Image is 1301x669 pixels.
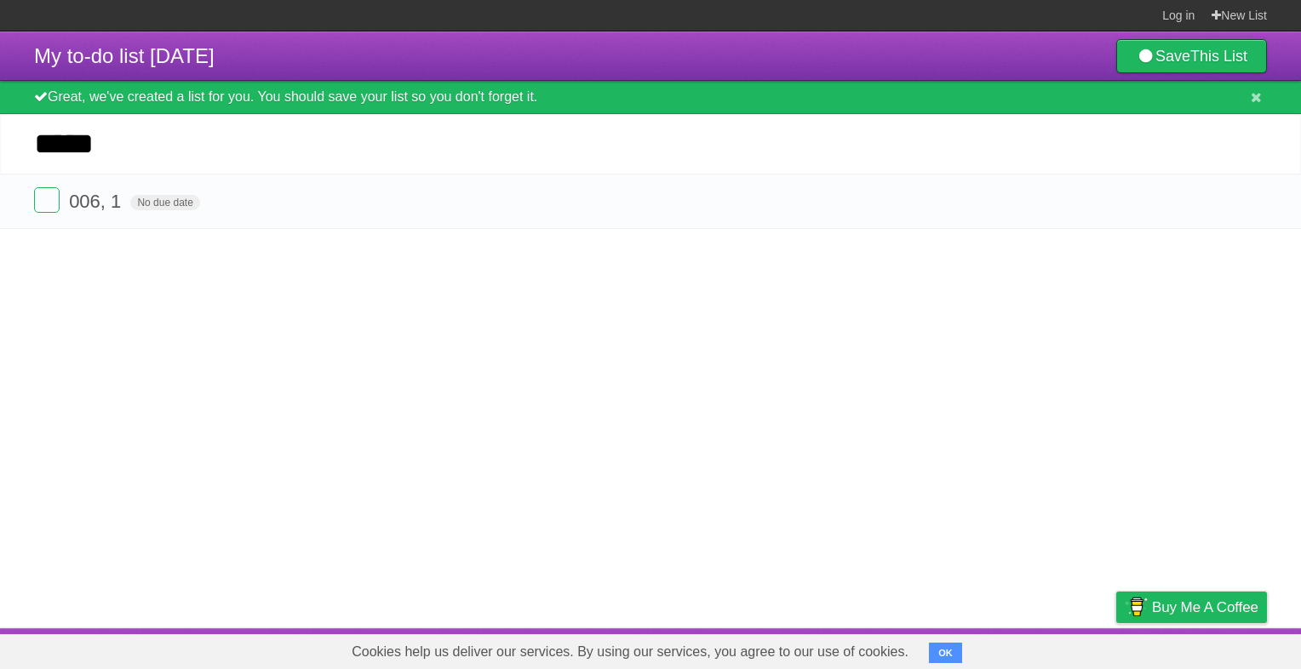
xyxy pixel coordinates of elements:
[890,632,926,665] a: About
[1116,592,1267,623] a: Buy me a coffee
[1094,632,1138,665] a: Privacy
[929,643,962,663] button: OK
[335,635,926,669] span: Cookies help us deliver our services. By using our services, you agree to our use of cookies.
[1125,592,1148,621] img: Buy me a coffee
[34,44,215,67] span: My to-do list [DATE]
[946,632,1015,665] a: Developers
[34,187,60,213] label: Done
[1160,632,1267,665] a: Suggest a feature
[1190,48,1247,65] b: This List
[1152,592,1258,622] span: Buy me a coffee
[69,191,125,212] span: 006, 1
[130,195,199,210] span: No due date
[1116,39,1267,73] a: SaveThis List
[1036,632,1074,665] a: Terms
